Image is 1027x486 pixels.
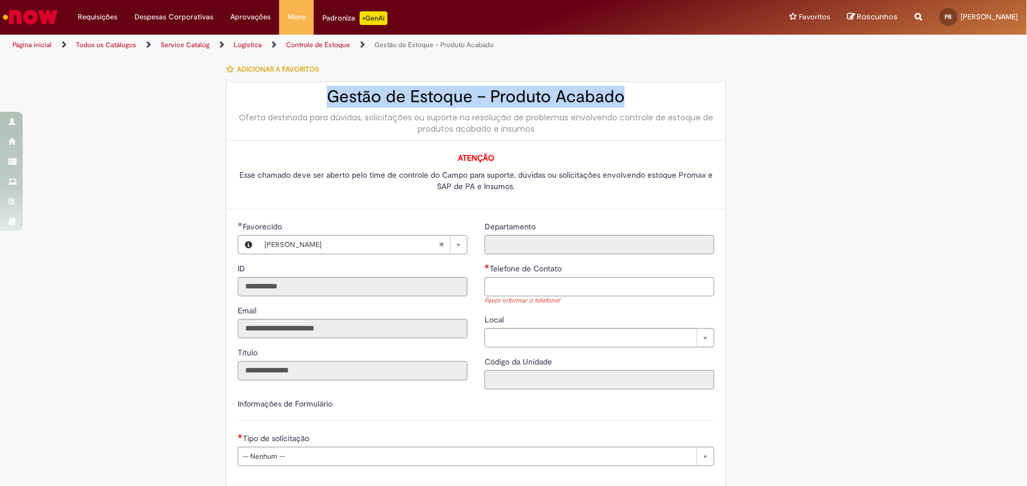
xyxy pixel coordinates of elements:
[238,399,332,409] label: Informações de Formulário
[238,347,260,358] label: Somente leitura - Título
[78,11,117,23] span: Requisições
[848,12,898,23] a: Rascunhos
[485,264,490,269] span: Necessários
[238,169,714,192] p: Esse chamado deve ser aberto pelo time de controle do Campo para suporte, dúvidas ou solicitações...
[243,221,284,232] span: Necessários - Favorecido
[485,221,538,232] label: Somente leitura - Departamento
[433,236,450,254] abbr: Limpar campo Favorecido
[485,356,554,367] label: Somente leitura - Código da Unidade
[161,40,209,49] a: Service Catalog
[234,40,262,49] a: Logistica
[243,433,312,443] span: Tipo de solicitação
[485,221,538,232] span: Somente leitura - Departamento
[226,57,325,81] button: Adicionar a Favoritos
[238,434,243,438] span: Necessários
[322,11,388,25] div: Padroniza
[238,112,714,135] div: Oferta destinada para dúvidas, solicitações ou suporte na resolução de problemas envolvendo contr...
[230,11,271,23] span: Aprovações
[374,40,494,49] a: Gestão de Estoque – Produto Acabado
[485,277,714,296] input: Telefone de Contato
[238,87,714,106] h2: Gestão de Estoque – Produto Acabado
[238,263,247,274] span: Somente leitura - ID
[238,347,260,358] span: Somente leitura - Título
[799,11,831,23] span: Favoritos
[458,153,494,163] span: ATENÇÃO
[238,319,468,338] input: Email
[288,11,305,23] span: More
[238,361,468,380] input: Título
[1,6,60,28] img: ServiceNow
[360,11,388,25] p: +GenAi
[243,447,691,466] span: -- Nenhum --
[945,13,952,20] span: PB
[9,35,676,56] ul: Trilhas de página
[238,222,243,227] span: Obrigatório Preenchido
[12,40,52,49] a: Página inicial
[238,263,247,274] label: Somente leitura - ID
[485,296,714,306] div: Favor informar o telefone!
[485,357,554,367] span: Somente leitura - Código da Unidade
[485,315,506,325] span: Local
[76,40,136,49] a: Todos os Catálogos
[961,12,1018,22] span: [PERSON_NAME]
[238,277,468,296] input: ID
[485,328,714,347] a: Limpar campo Local
[134,11,213,23] span: Despesas Corporativas
[490,263,564,274] span: Telefone de Contato
[485,370,714,389] input: Código da Unidade
[286,40,350,49] a: Controle de Estoque
[237,65,319,74] span: Adicionar a Favoritos
[238,305,259,316] label: Somente leitura - Email
[857,11,898,22] span: Rascunhos
[259,236,467,254] a: [PERSON_NAME]Limpar campo Favorecido
[238,305,259,316] span: Somente leitura - Email
[485,235,714,254] input: Departamento
[238,236,259,254] button: Favorecido, Visualizar este registro Paola De Paiva Batista
[264,236,439,254] span: [PERSON_NAME]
